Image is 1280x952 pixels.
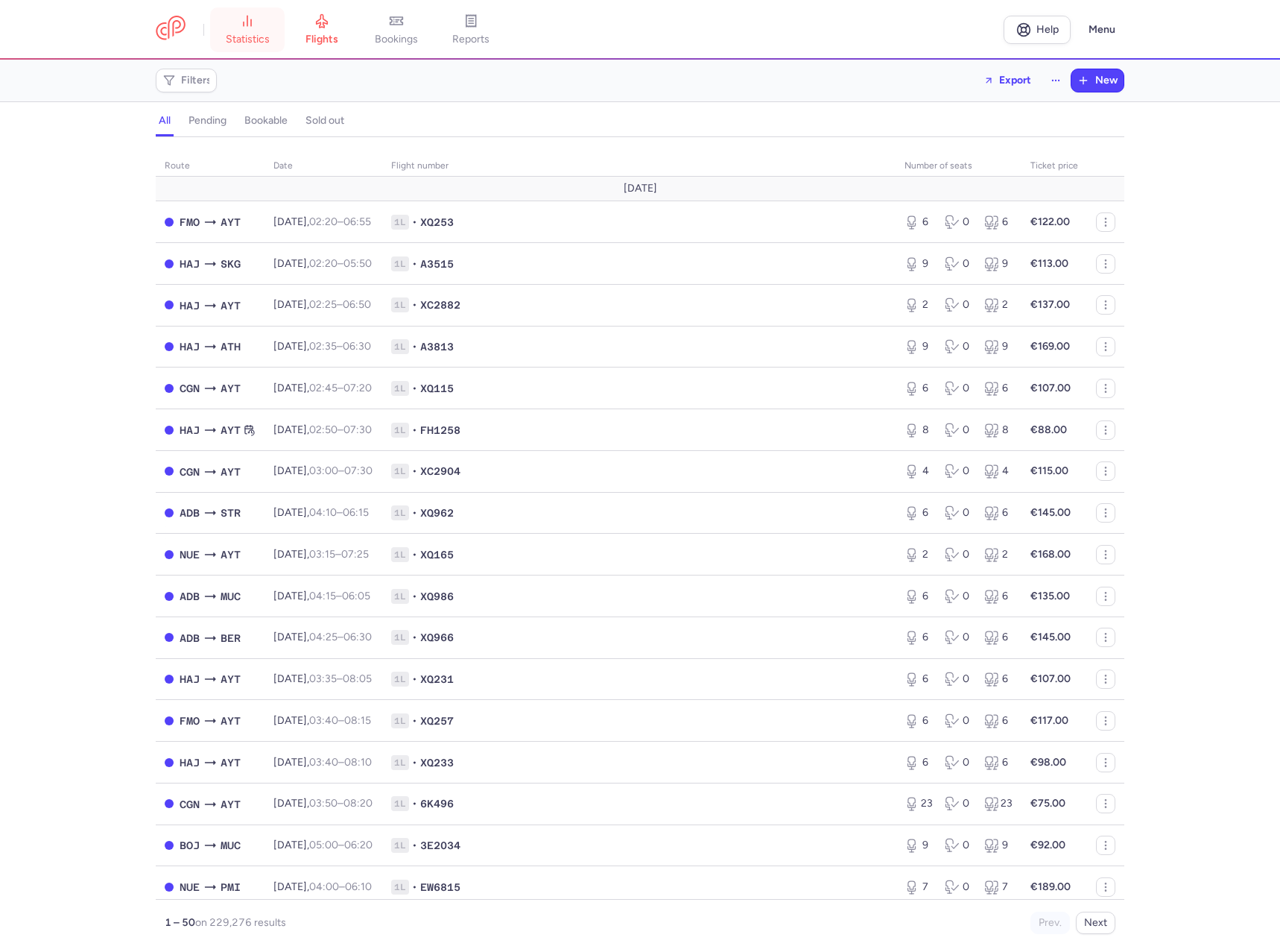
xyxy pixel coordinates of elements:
[273,506,369,519] span: [DATE],
[343,340,371,353] time: 06:30
[420,423,460,438] span: FH1258
[391,755,409,770] span: 1L
[412,464,417,479] span: •
[156,16,186,43] a: CitizenPlane red outlined logo
[309,880,339,893] time: 04:00
[945,505,973,520] div: 0
[412,381,417,396] span: •
[309,672,372,685] span: –
[945,381,973,396] div: 0
[945,880,973,895] div: 0
[391,547,409,562] span: 1L
[309,257,338,270] time: 02:20
[309,257,372,270] span: –
[945,755,973,770] div: 0
[273,880,372,893] span: [DATE],
[180,879,200,895] span: NUE
[1030,340,1070,353] strong: €169.00
[904,339,933,354] div: 9
[420,796,454,811] span: 6K496
[273,548,369,561] span: [DATE],
[359,13,434,46] a: bookings
[412,796,417,811] span: •
[156,155,264,177] th: route
[984,880,1013,895] div: 7
[984,297,1013,312] div: 2
[309,714,371,727] span: –
[945,464,973,479] div: 0
[904,464,933,479] div: 4
[984,838,1013,853] div: 9
[391,672,409,687] span: 1L
[391,381,409,396] span: 1L
[221,256,241,272] span: SKG
[180,464,200,480] span: CGN
[180,338,200,355] span: HAJ
[1030,756,1066,769] strong: €98.00
[904,297,933,312] div: 2
[180,422,200,438] span: HAJ
[420,505,454,520] span: XQ962
[984,589,1013,604] div: 6
[221,837,241,854] span: MUC
[309,839,338,851] time: 05:00
[156,69,216,92] button: Filters
[984,713,1013,728] div: 6
[309,215,371,228] span: –
[221,380,241,397] span: AYT
[343,215,371,228] time: 06:55
[180,588,200,605] span: ADB
[984,505,1013,520] div: 6
[309,590,336,602] time: 04:15
[244,114,288,127] h4: bookable
[420,589,454,604] span: XQ986
[273,839,373,851] span: [DATE],
[420,215,454,230] span: XQ253
[420,297,460,312] span: XC2882
[309,506,369,519] span: –
[343,672,372,685] time: 08:05
[180,380,200,397] span: CGN
[904,381,933,396] div: 6
[180,505,200,521] span: ADB
[221,630,241,646] span: BER
[344,464,373,477] time: 07:30
[945,630,973,645] div: 0
[180,671,200,687] span: HAJ
[984,630,1013,645] div: 6
[984,672,1013,687] div: 6
[309,548,369,561] span: –
[309,797,373,810] span: –
[1030,382,1071,394] strong: €107.00
[309,423,372,436] span: –
[391,464,409,479] span: 1L
[1030,215,1070,228] strong: €122.00
[273,590,370,602] span: [DATE],
[221,546,241,563] span: AYT
[945,256,973,271] div: 0
[420,880,460,895] span: EW6815
[1030,298,1070,311] strong: €137.00
[984,423,1013,438] div: 8
[309,548,335,561] time: 03:15
[391,838,409,853] span: 1L
[391,630,409,645] span: 1L
[188,114,226,127] h4: pending
[309,298,337,311] time: 02:25
[412,256,417,271] span: •
[221,879,241,895] span: PMI
[221,214,241,230] span: AYT
[1071,69,1124,92] button: New
[1036,24,1059,35] span: Help
[273,423,372,436] span: [DATE],
[309,464,338,477] time: 03:00
[904,423,933,438] div: 8
[904,838,933,853] div: 9
[1030,590,1070,602] strong: €135.00
[945,339,973,354] div: 0
[273,257,372,270] span: [DATE],
[1030,631,1071,643] strong: €145.00
[180,546,200,563] span: NUE
[420,339,454,354] span: A3813
[221,505,241,521] span: STR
